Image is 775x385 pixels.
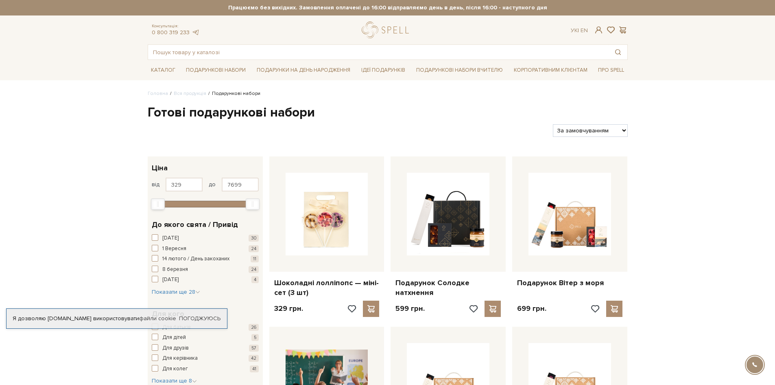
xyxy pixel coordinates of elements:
a: Ідеї подарунків [358,64,408,77]
button: [DATE] 30 [152,234,259,242]
span: 57 [249,345,259,352]
button: Для колег 41 [152,365,259,373]
input: Ціна [222,178,259,191]
li: Подарункові набори [206,90,260,97]
a: Подарунок Вітер з моря [517,278,622,288]
span: Для керівника [162,354,198,363]
span: 24 [249,266,259,273]
a: Про Spell [595,64,627,77]
span: 1 Вересня [162,245,186,253]
p: 699 грн. [517,304,546,313]
button: Показати ще 28 [152,288,200,296]
a: Шоколадні лолліпопс — міні-сет (3 шт) [274,278,380,297]
a: telegram [192,29,200,36]
span: 5 [251,334,259,341]
div: Ук [571,27,588,34]
span: 24 [249,245,259,252]
input: Ціна [166,178,203,191]
div: Max [246,198,260,210]
span: Для дітей [162,334,186,342]
span: Для колег [162,365,188,373]
span: 8 березня [162,266,188,274]
button: 14 лютого / День закоханих 11 [152,255,259,263]
button: Для друзів 57 [152,344,259,352]
a: 0 800 319 233 [152,29,190,36]
span: від [152,181,159,188]
span: [DATE] [162,234,179,242]
span: Консультація: [152,24,200,29]
span: 26 [249,324,259,331]
a: Каталог [148,64,179,77]
span: 41 [250,365,259,372]
span: Ціна [152,163,168,174]
span: Показати ще 8 [152,377,197,384]
a: Погоджуюсь [179,315,220,322]
button: [DATE] 4 [152,276,259,284]
span: до [209,181,216,188]
span: | [578,27,579,34]
p: 329 грн. [274,304,303,313]
span: Для друзів [162,344,189,352]
button: 8 березня 24 [152,266,259,274]
a: Подарунки на День народження [253,64,354,77]
strong: Працюємо без вихідних. Замовлення оплачені до 16:00 відправляємо день в день, після 16:00 - насту... [148,4,628,11]
a: Подарункові набори Вчителю [413,63,506,77]
a: файли cookie [139,315,176,322]
a: Вся продукція [174,90,206,97]
span: 42 [249,355,259,362]
button: Для дітей 5 [152,334,259,342]
span: До якого свята / Привід [152,219,238,230]
span: [DATE] [162,276,179,284]
a: Подарунок Солодке натхнення [395,278,501,297]
span: 30 [249,235,259,242]
a: logo [362,22,413,38]
a: Подарункові набори [183,64,249,77]
a: En [581,27,588,34]
a: Корпоративним клієнтам [511,64,591,77]
a: Головна [148,90,168,97]
span: 14 лютого / День закоханих [162,255,229,263]
h1: Готові подарункові набори [148,104,628,121]
button: Пошук товару у каталозі [609,45,627,59]
input: Пошук товару у каталозі [148,45,609,59]
span: Показати ще 28 [152,288,200,295]
span: 4 [251,276,259,283]
span: 11 [251,255,259,262]
div: Min [151,198,165,210]
button: Показати ще 8 [152,377,197,385]
button: Для керівника 42 [152,354,259,363]
button: 1 Вересня 24 [152,245,259,253]
div: Я дозволяю [DOMAIN_NAME] використовувати [7,315,227,322]
p: 599 грн. [395,304,425,313]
